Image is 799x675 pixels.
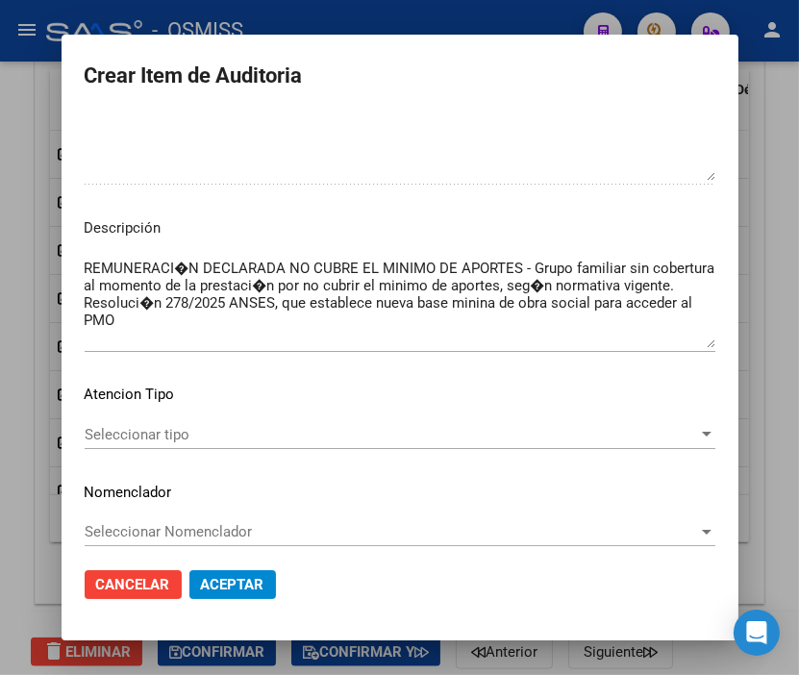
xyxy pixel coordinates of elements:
[85,58,715,94] h2: Crear Item de Auditoria
[85,523,698,540] span: Seleccionar Nomenclador
[85,384,715,406] p: Atencion Tipo
[189,570,276,599] button: Aceptar
[85,426,698,443] span: Seleccionar tipo
[734,610,780,656] div: Open Intercom Messenger
[201,576,264,593] span: Aceptar
[85,217,715,239] p: Descripción
[85,482,715,504] p: Nomenclador
[85,570,182,599] button: Cancelar
[96,576,170,593] span: Cancelar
